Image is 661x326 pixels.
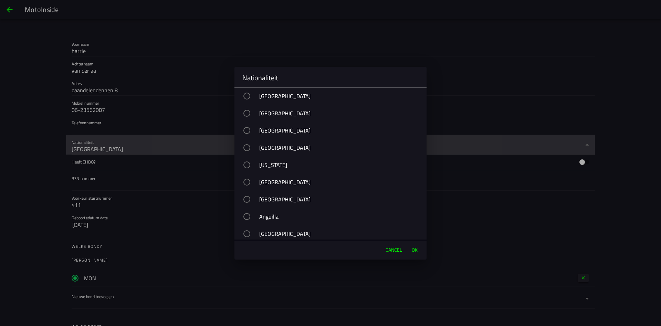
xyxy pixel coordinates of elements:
div: [GEOGRAPHIC_DATA] [241,122,427,139]
div: [GEOGRAPHIC_DATA] [241,139,427,156]
span: Cancel [386,246,402,253]
div: Anguilla [241,208,427,225]
div: [GEOGRAPHIC_DATA] [241,173,427,191]
div: [GEOGRAPHIC_DATA] [241,225,427,242]
span: OK [412,246,418,253]
div: [GEOGRAPHIC_DATA] [241,87,427,105]
h2: Nationaliteit [242,74,419,82]
div: [GEOGRAPHIC_DATA] [241,191,427,208]
div: [US_STATE] [241,156,427,173]
button: OK [408,243,421,257]
div: [GEOGRAPHIC_DATA] [241,105,427,122]
button: Cancel [382,243,406,257]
